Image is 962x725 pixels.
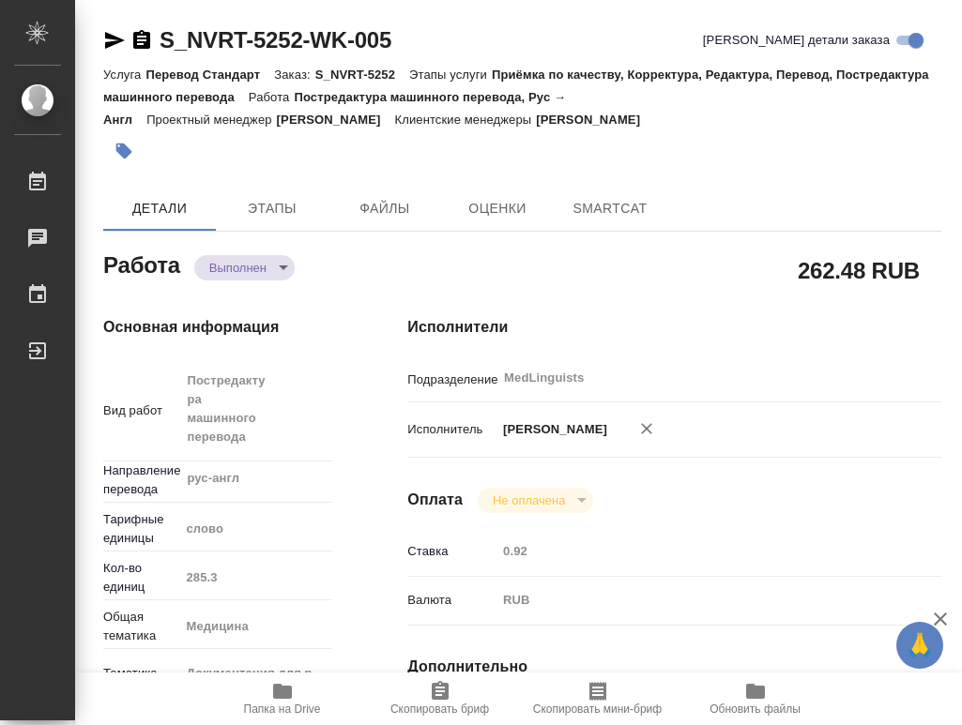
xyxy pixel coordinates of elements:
button: Скопировать ссылку [130,29,153,52]
button: Скопировать ссылку для ЯМессенджера [103,29,126,52]
h2: 262.48 RUB [798,254,920,286]
p: Проектный менеджер [146,113,276,127]
p: [PERSON_NAME] [496,420,607,439]
span: [PERSON_NAME] детали заказа [703,31,890,50]
p: Исполнитель [407,420,496,439]
p: Общая тематика [103,608,179,645]
a: S_NVRT-5252-WK-005 [160,27,391,53]
p: Заказ: [274,68,314,82]
button: Выполнен [204,260,272,276]
div: Выполнен [194,255,295,280]
input: Пустое поле [179,564,332,591]
h4: Оплата [407,489,463,511]
p: Приёмка по качеству, Корректура, Редактура, Перевод, Постредактура машинного перевода [103,68,929,104]
p: Валюта [407,591,496,610]
button: Удалить исполнителя [626,408,667,449]
p: [PERSON_NAME] [536,113,654,127]
span: Скопировать мини-бриф [533,702,662,716]
button: Не оплачена [487,492,571,508]
p: Вид работ [103,401,179,420]
button: Папка на Drive [204,672,361,725]
span: 🙏 [904,626,936,665]
p: Этапы услуги [409,68,492,82]
span: Скопировать бриф [390,702,489,716]
div: слово [179,513,349,545]
p: Работа [249,90,295,104]
button: Скопировать мини-бриф [519,672,677,725]
h4: Основная информация [103,316,332,339]
span: Папка на Drive [244,702,321,716]
span: Этапы [227,197,317,220]
span: Файлы [340,197,430,220]
p: Перевод Стандарт [145,68,274,82]
p: Услуга [103,68,145,82]
span: Обновить файлы [710,702,801,716]
p: Направление перевода [103,461,179,499]
button: Добавить тэг [103,130,145,172]
div: Документация для рег. органов [179,657,349,689]
span: Оценки [452,197,542,220]
p: Ставка [407,542,496,561]
input: Пустое поле [496,537,896,565]
p: Подразделение [407,370,496,389]
h4: Исполнители [407,316,941,339]
p: Тарифные единицы [103,510,179,548]
p: Клиентские менеджеры [395,113,537,127]
div: Выполнен [478,488,593,513]
div: Медицина [179,611,349,642]
p: [PERSON_NAME] [277,113,395,127]
span: SmartCat [565,197,655,220]
p: Кол-во единиц [103,559,179,597]
div: RUB [496,584,896,616]
button: Скопировать бриф [361,672,519,725]
p: S_NVRT-5252 [315,68,409,82]
button: Обновить файлы [677,672,834,725]
h4: Дополнительно [407,656,941,678]
h2: Работа [103,247,180,280]
p: Постредактура машинного перевода, Рус → Англ [103,90,566,127]
p: Тематика [103,664,179,683]
button: 🙏 [896,622,943,669]
span: Детали [115,197,205,220]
